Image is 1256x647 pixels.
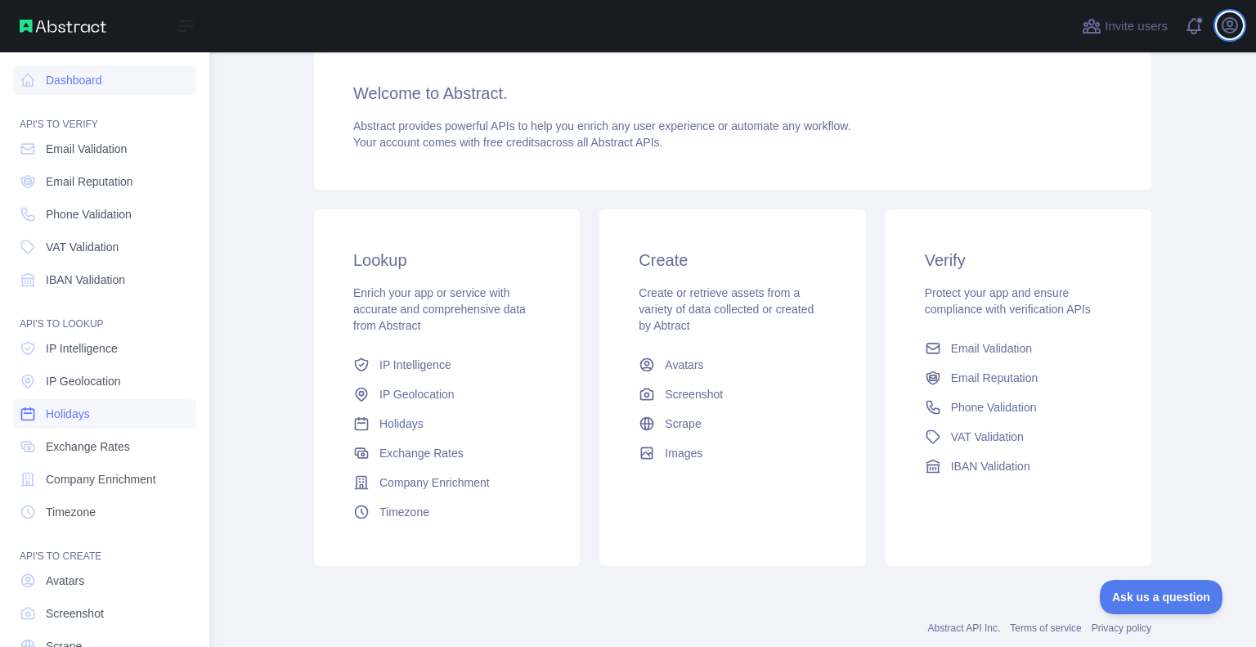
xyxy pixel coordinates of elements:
[13,167,196,196] a: Email Reputation
[46,206,132,222] span: Phone Validation
[1100,580,1223,614] iframe: Toggle Customer Support
[46,141,127,157] span: Email Validation
[483,136,540,149] span: free credits
[13,298,196,330] div: API'S TO LOOKUP
[379,445,464,461] span: Exchange Rates
[951,458,1030,474] span: IBAN Validation
[13,334,196,363] a: IP Intelligence
[46,504,96,520] span: Timezone
[665,445,702,461] span: Images
[13,232,196,262] a: VAT Validation
[665,416,701,432] span: Scrape
[46,239,119,255] span: VAT Validation
[13,65,196,95] a: Dashboard
[379,474,490,491] span: Company Enrichment
[951,340,1032,357] span: Email Validation
[353,286,526,332] span: Enrich your app or service with accurate and comprehensive data from Abstract
[353,249,541,272] h3: Lookup
[13,200,196,229] a: Phone Validation
[918,334,1119,363] a: Email Validation
[1079,13,1171,39] button: Invite users
[13,465,196,494] a: Company Enrichment
[46,573,84,589] span: Avatars
[46,471,156,487] span: Company Enrichment
[928,622,1001,634] a: Abstract API Inc.
[347,438,547,468] a: Exchange Rates
[353,136,662,149] span: Your account comes with across all Abstract APIs.
[13,134,196,164] a: Email Validation
[46,605,104,622] span: Screenshot
[347,409,547,438] a: Holidays
[632,350,832,380] a: Avatars
[379,386,455,402] span: IP Geolocation
[918,452,1119,481] a: IBAN Validation
[951,399,1037,416] span: Phone Validation
[379,416,424,432] span: Holidays
[347,380,547,409] a: IP Geolocation
[925,249,1112,272] h3: Verify
[918,363,1119,393] a: Email Reputation
[918,422,1119,452] a: VAT Validation
[13,399,196,429] a: Holidays
[353,119,851,133] span: Abstract provides powerful APIs to help you enrich any user experience or automate any workflow.
[347,350,547,380] a: IP Intelligence
[46,272,125,288] span: IBAN Validation
[13,432,196,461] a: Exchange Rates
[13,599,196,628] a: Screenshot
[46,173,133,190] span: Email Reputation
[20,20,106,33] img: Abstract API
[951,370,1038,386] span: Email Reputation
[13,98,196,131] div: API'S TO VERIFY
[951,429,1024,445] span: VAT Validation
[347,468,547,497] a: Company Enrichment
[1092,622,1151,634] a: Privacy policy
[918,393,1119,422] a: Phone Validation
[13,366,196,396] a: IP Geolocation
[353,82,1112,105] h3: Welcome to Abstract.
[665,357,703,373] span: Avatars
[639,286,814,332] span: Create or retrieve assets from a variety of data collected or created by Abtract
[379,504,429,520] span: Timezone
[925,286,1091,316] span: Protect your app and ensure compliance with verification APIs
[46,373,121,389] span: IP Geolocation
[46,340,118,357] span: IP Intelligence
[46,438,130,455] span: Exchange Rates
[665,386,723,402] span: Screenshot
[632,438,832,468] a: Images
[46,406,90,422] span: Holidays
[632,409,832,438] a: Scrape
[13,265,196,294] a: IBAN Validation
[1010,622,1081,634] a: Terms of service
[347,497,547,527] a: Timezone
[13,530,196,563] div: API'S TO CREATE
[13,497,196,527] a: Timezone
[632,380,832,409] a: Screenshot
[13,566,196,595] a: Avatars
[1105,17,1168,36] span: Invite users
[639,249,826,272] h3: Create
[379,357,451,373] span: IP Intelligence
